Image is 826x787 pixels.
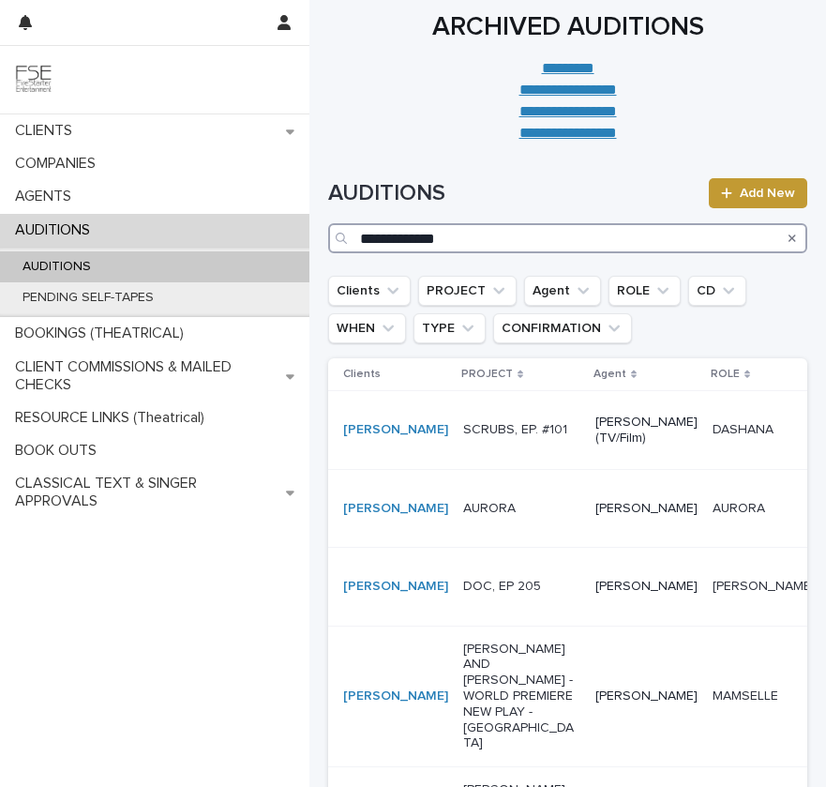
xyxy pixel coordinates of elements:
p: BOOK OUTS [8,442,112,460]
img: 9JgRvJ3ETPGCJDhvPVA5 [15,61,53,98]
p: RESOURCE LINKS (Theatrical) [8,409,219,427]
p: [PERSON_NAME] [595,689,698,704]
p: ROLE [711,364,740,385]
p: MAMSELLE [713,685,782,704]
p: AURORA [713,497,769,517]
a: [PERSON_NAME] [343,689,448,704]
p: SCRUBS, EP. #101 [463,422,580,438]
p: AURORA [463,501,580,517]
p: DASHANA [713,418,777,438]
p: CLASSICAL TEXT & SINGER APPROVALS [8,475,286,510]
p: AUDITIONS [8,221,105,239]
p: CLIENTS [8,122,87,140]
button: WHEN [328,313,406,343]
a: Add New [709,178,807,208]
a: [PERSON_NAME] [343,579,448,595]
button: Agent [524,276,601,306]
p: Agent [593,364,626,385]
a: [PERSON_NAME] [343,501,448,517]
p: [PERSON_NAME] (TV/Film) [595,415,698,446]
p: BOOKINGS (THEATRICAL) [8,325,199,342]
p: DOC, EP 205 [463,579,580,595]
a: [PERSON_NAME] [343,422,448,438]
p: PROJECT [461,364,513,385]
button: CONFIRMATION [493,313,632,343]
p: PENDING SELF-TAPES [8,290,169,306]
span: Add New [740,187,795,200]
p: [PERSON_NAME] [595,579,698,595]
h1: AUDITIONS [328,180,698,207]
button: CD [688,276,746,306]
p: [PERSON_NAME] AND [PERSON_NAME] - WORLD PREMIERE NEW PLAY - [GEOGRAPHIC_DATA] [463,642,580,752]
p: [PERSON_NAME] [595,501,698,517]
p: AGENTS [8,188,86,205]
p: [PERSON_NAME] [713,575,818,595]
input: Search [328,223,807,253]
button: Clients [328,276,411,306]
button: ROLE [608,276,681,306]
button: PROJECT [418,276,517,306]
p: CLIENT COMMISSIONS & MAILED CHECKS [8,358,286,394]
button: TYPE [413,313,486,343]
p: Clients [343,364,381,385]
h1: ARCHIVED AUDITIONS [328,12,807,44]
p: COMPANIES [8,155,111,173]
p: AUDITIONS [8,259,106,275]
